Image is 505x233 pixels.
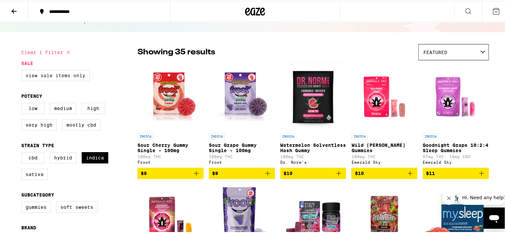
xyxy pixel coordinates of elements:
[82,102,105,113] label: High
[442,191,456,204] iframe: Close message
[21,142,54,147] legend: Strain Type
[137,132,153,138] p: INDICA
[284,170,293,175] span: $10
[351,132,367,138] p: INDICA
[351,167,417,178] button: Add to bag
[21,69,90,80] label: View Sale Items Only
[21,102,44,113] label: Low
[21,191,54,197] legend: Subcategory
[209,63,275,129] img: Froot - Sour Grape Gummy Single - 100mg
[137,63,204,129] img: Froot - Sour Cherry Gummy Single - 100mg
[209,159,275,163] div: Froot
[209,142,275,152] p: Sour Grape Gummy Single - 100mg
[281,63,345,129] img: Dr. Norm's - Watermelon Solventless Hash Gummy
[280,142,346,152] p: Watermelon Solventless Hash Gummy
[423,142,489,152] p: Goodnight Grape 10:2:4 Sleep Gummies
[458,189,505,204] iframe: Message from company
[423,153,489,158] p: 97mg THC: 18mg CBD
[21,92,42,98] legend: Potency
[426,170,435,175] span: $11
[137,63,204,167] a: Open page for Sour Cherry Gummy Single - 100mg from Froot
[137,167,204,178] button: Add to bag
[137,142,204,152] p: Sour Cherry Gummy Single - 100mg
[423,167,489,178] button: Add to bag
[56,201,98,212] label: Soft Sweets
[141,170,147,175] span: $9
[423,49,447,54] span: Featured
[423,63,489,129] img: Emerald Sky - Goodnight Grape 10:2:4 Sleep Gummies
[82,151,108,162] label: Indica
[62,118,101,130] label: Mostly CBD
[21,201,51,212] label: Gummies
[212,170,218,175] span: $9
[21,118,57,130] label: Very High
[21,60,33,65] legend: Sale
[21,224,36,229] legend: Brand
[137,46,215,57] p: Showing 35 results
[483,206,505,228] iframe: Button to launch messaging window
[280,167,346,178] button: Add to bag
[355,170,364,175] span: $10
[137,153,204,158] p: 100mg THC
[209,167,275,178] button: Add to bag
[351,63,417,167] a: Open page for Wild Berry Gummies from Emerald Sky
[423,63,489,167] a: Open page for Goodnight Grape 10:2:4 Sleep Gummies from Emerald Sky
[4,5,48,10] span: Hi. Need any help?
[209,132,225,138] p: INDICA
[137,159,204,163] div: Froot
[280,63,346,167] a: Open page for Watermelon Solventless Hash Gummy from Dr. Norm's
[423,159,489,163] div: Emerald Sky
[351,159,417,163] div: Emerald Sky
[351,63,417,129] img: Emerald Sky - Wild Berry Gummies
[21,168,48,179] label: Sativa
[209,153,275,158] p: 100mg THC
[423,132,439,138] p: INDICA
[351,153,417,158] p: 100mg THC
[209,63,275,167] a: Open page for Sour Grape Gummy Single - 100mg from Froot
[280,132,296,138] p: INDICA
[50,151,76,162] label: Hybrid
[351,142,417,152] p: Wild [PERSON_NAME] Gummies
[50,102,76,113] label: Medium
[280,153,346,158] p: 100mg THC
[21,151,44,162] label: CBD
[21,43,72,60] button: Clear 1 filter
[280,159,346,163] div: Dr. Norm's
